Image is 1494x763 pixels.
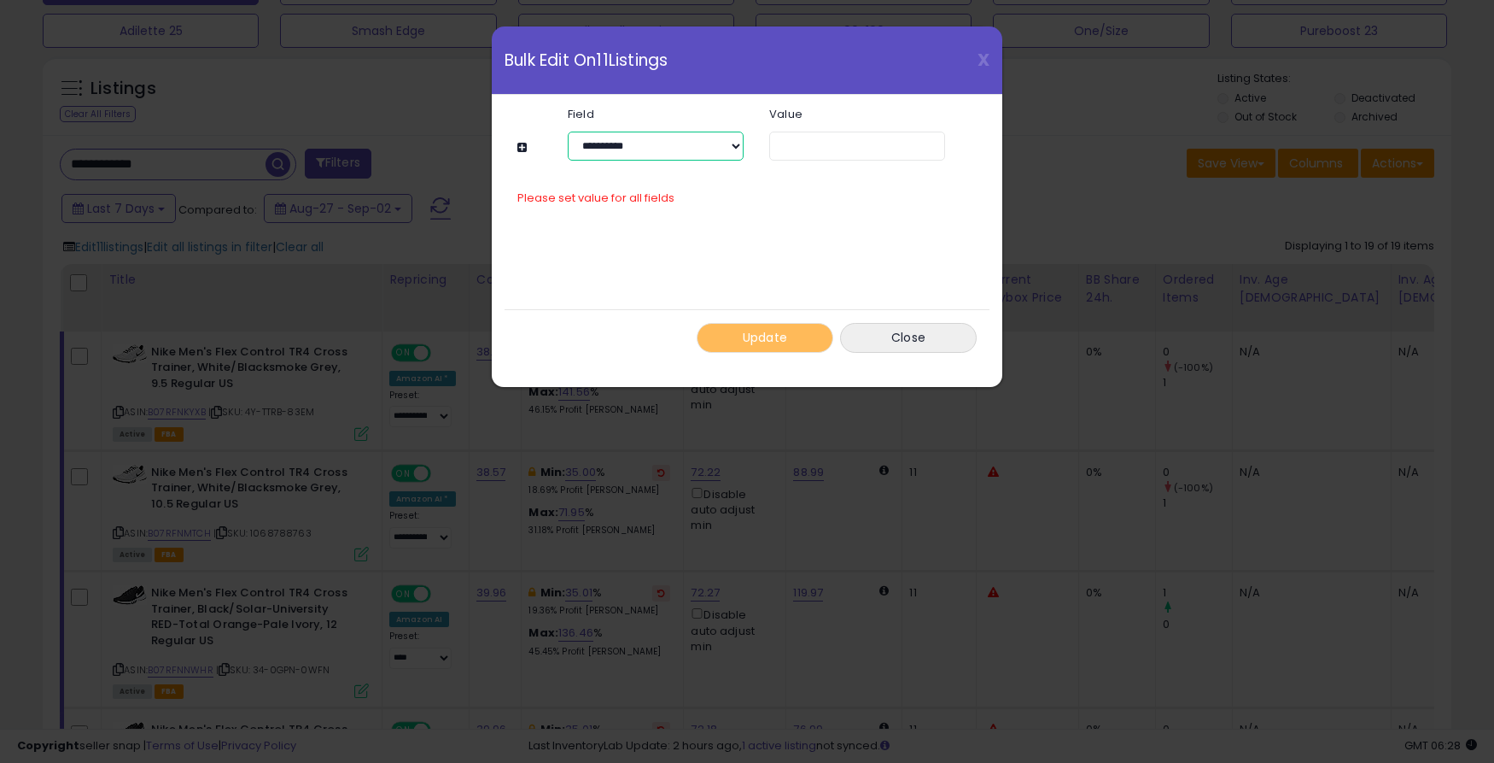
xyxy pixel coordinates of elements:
[840,323,977,353] button: Close
[505,52,668,68] span: Bulk Edit On 11 Listings
[978,48,989,72] span: X
[743,329,788,346] span: Update
[555,109,756,120] label: Field
[517,190,674,206] span: Please set value for all fields
[756,109,958,120] label: Value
